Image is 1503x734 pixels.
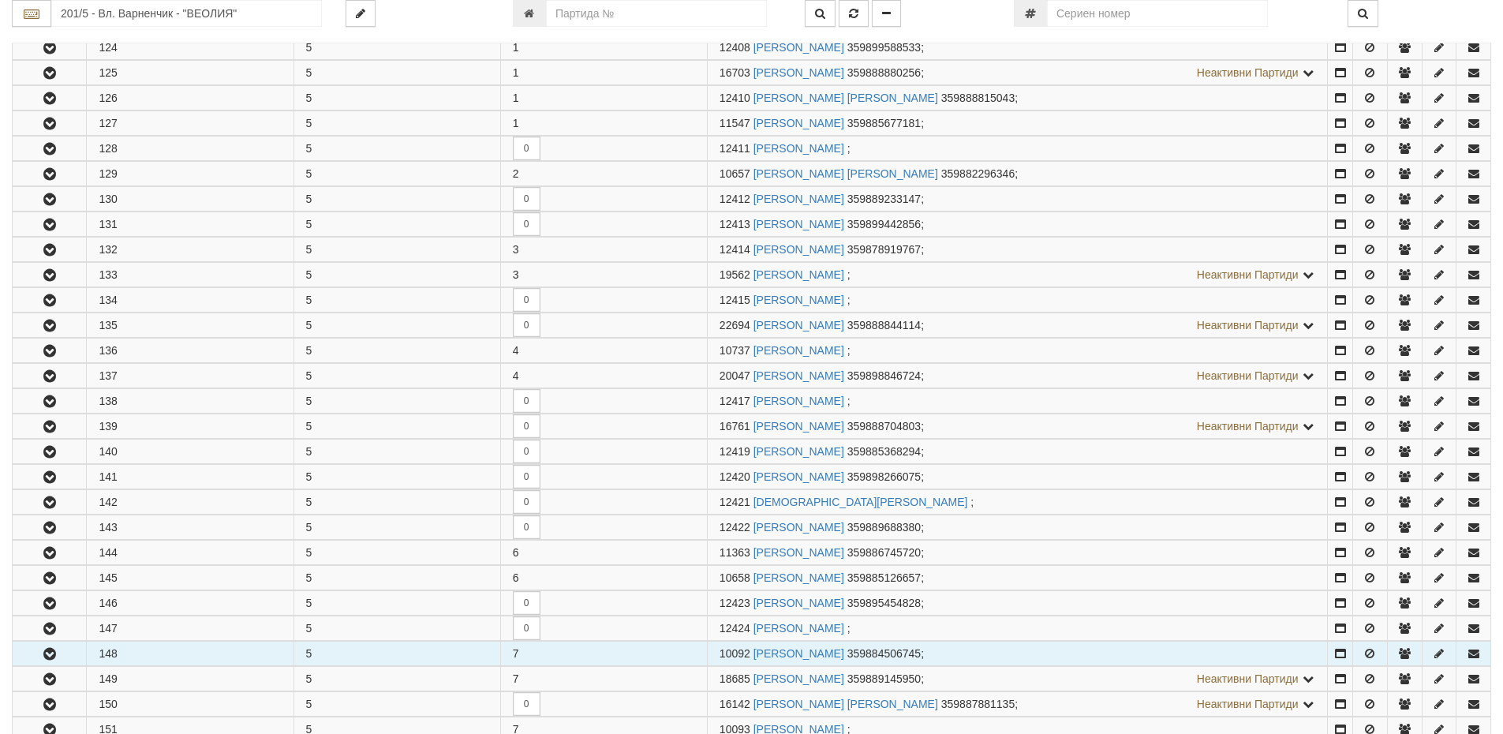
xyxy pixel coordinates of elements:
[720,521,750,534] span: Партида №
[707,86,1328,110] td: ;
[1197,672,1299,685] span: Неактивни Партиди
[513,546,519,559] span: 6
[87,339,293,363] td: 136
[753,597,844,609] a: [PERSON_NAME]
[293,339,500,363] td: 5
[753,571,844,584] a: [PERSON_NAME]
[847,672,921,685] span: 359889145950
[707,642,1328,666] td: ;
[753,319,844,331] a: [PERSON_NAME]
[87,490,293,515] td: 142
[513,268,519,281] span: 3
[87,541,293,565] td: 144
[293,414,500,439] td: 5
[1197,698,1299,710] span: Неактивни Партиди
[707,288,1328,313] td: ;
[720,546,750,559] span: Партида №
[293,515,500,540] td: 5
[720,41,750,54] span: Партида №
[293,541,500,565] td: 5
[720,319,750,331] span: Партида №
[847,218,921,230] span: 359899442856
[707,465,1328,489] td: ;
[87,313,293,338] td: 135
[293,642,500,666] td: 5
[293,566,500,590] td: 5
[753,142,844,155] a: [PERSON_NAME]
[720,496,750,508] span: Партида №
[1197,66,1299,79] span: Неактивни Партиди
[293,111,500,136] td: 5
[1197,420,1299,433] span: Неактивни Партиди
[753,117,844,129] a: [PERSON_NAME]
[87,566,293,590] td: 145
[293,162,500,186] td: 5
[753,369,844,382] a: [PERSON_NAME]
[753,445,844,458] a: [PERSON_NAME]
[720,672,750,685] span: Партида №
[293,667,500,691] td: 5
[707,616,1328,641] td: ;
[707,187,1328,212] td: ;
[513,41,519,54] span: 1
[720,470,750,483] span: Партида №
[720,420,750,433] span: Партида №
[707,111,1328,136] td: ;
[707,515,1328,540] td: ;
[707,389,1328,414] td: ;
[941,167,1015,180] span: 359882296346
[847,546,921,559] span: 359886745720
[720,117,750,129] span: Партида №
[720,294,750,306] span: Партида №
[707,212,1328,237] td: ;
[293,61,500,85] td: 5
[87,364,293,388] td: 137
[87,212,293,237] td: 131
[941,92,1015,104] span: 359888815043
[720,597,750,609] span: Партида №
[720,445,750,458] span: Партида №
[753,420,844,433] a: [PERSON_NAME]
[513,117,519,129] span: 1
[87,616,293,641] td: 147
[707,313,1328,338] td: ;
[87,86,293,110] td: 126
[847,193,921,205] span: 359889233147
[720,66,750,79] span: Партида №
[753,546,844,559] a: [PERSON_NAME]
[707,591,1328,616] td: ;
[720,92,750,104] span: Партида №
[293,86,500,110] td: 5
[87,515,293,540] td: 143
[847,319,921,331] span: 359888844114
[707,541,1328,565] td: ;
[1197,369,1299,382] span: Неактивни Партиди
[293,238,500,262] td: 5
[513,243,519,256] span: 3
[87,61,293,85] td: 125
[293,616,500,641] td: 5
[293,288,500,313] td: 5
[1197,268,1299,281] span: Неактивни Партиди
[87,238,293,262] td: 132
[707,490,1328,515] td: ;
[753,294,844,306] a: [PERSON_NAME]
[720,167,750,180] span: Партида №
[753,167,938,180] a: [PERSON_NAME] [PERSON_NAME]
[847,41,921,54] span: 359899588533
[720,622,750,635] span: Партида №
[720,344,750,357] span: Партида №
[513,167,519,180] span: 2
[707,667,1328,691] td: ;
[87,263,293,287] td: 133
[87,389,293,414] td: 138
[293,263,500,287] td: 5
[707,35,1328,60] td: ;
[720,395,750,407] span: Партида №
[707,339,1328,363] td: ;
[707,566,1328,590] td: ;
[513,92,519,104] span: 1
[847,420,921,433] span: 359888704803
[87,111,293,136] td: 127
[293,212,500,237] td: 5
